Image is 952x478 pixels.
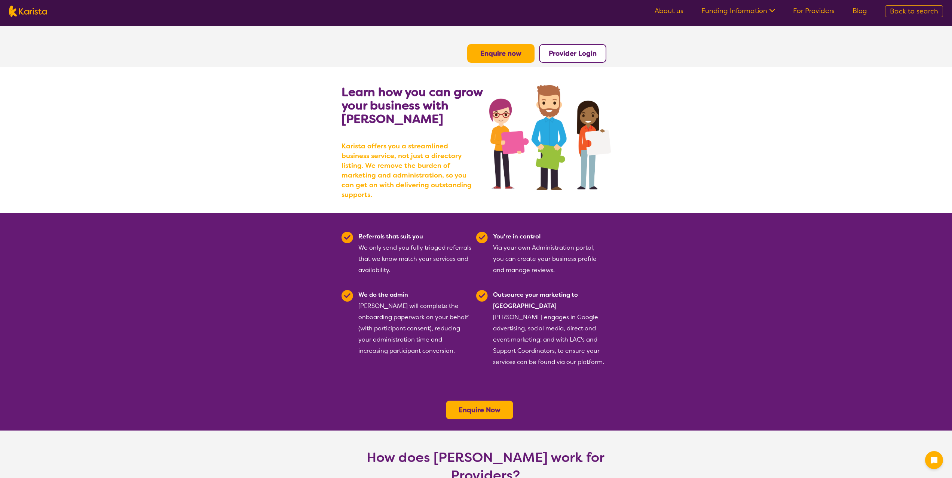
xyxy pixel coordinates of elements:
[459,405,501,414] a: Enquire Now
[549,49,597,58] a: Provider Login
[885,5,943,17] a: Back to search
[493,291,578,310] b: Outsource your marketing to [GEOGRAPHIC_DATA]
[489,85,610,190] img: grow your business with Karista
[358,232,423,240] b: Referrals that suit you
[493,231,606,276] div: Via your own Administration portal, you can create your business profile and manage reviews.
[358,231,472,276] div: We only send you fully triaged referrals that we know match your services and availability.
[655,6,683,15] a: About us
[701,6,775,15] a: Funding Information
[480,49,521,58] a: Enquire now
[358,291,408,299] b: We do the admin
[342,141,476,200] b: Karista offers you a streamlined business service, not just a directory listing. We remove the bu...
[539,44,606,63] button: Provider Login
[852,6,867,15] a: Blog
[493,232,541,240] b: You're in control
[342,290,353,302] img: Tick
[493,289,606,368] div: [PERSON_NAME] engages in Google advertising, social media, direct and event marketing; and with L...
[476,290,488,302] img: Tick
[9,6,47,17] img: Karista logo
[467,44,535,63] button: Enquire now
[890,7,938,16] span: Back to search
[342,84,483,127] b: Learn how you can grow your business with [PERSON_NAME]
[446,401,513,419] button: Enquire Now
[476,232,488,243] img: Tick
[358,289,472,368] div: [PERSON_NAME] will complete the onboarding paperwork on your behalf (with participant consent), r...
[342,232,353,243] img: Tick
[793,6,835,15] a: For Providers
